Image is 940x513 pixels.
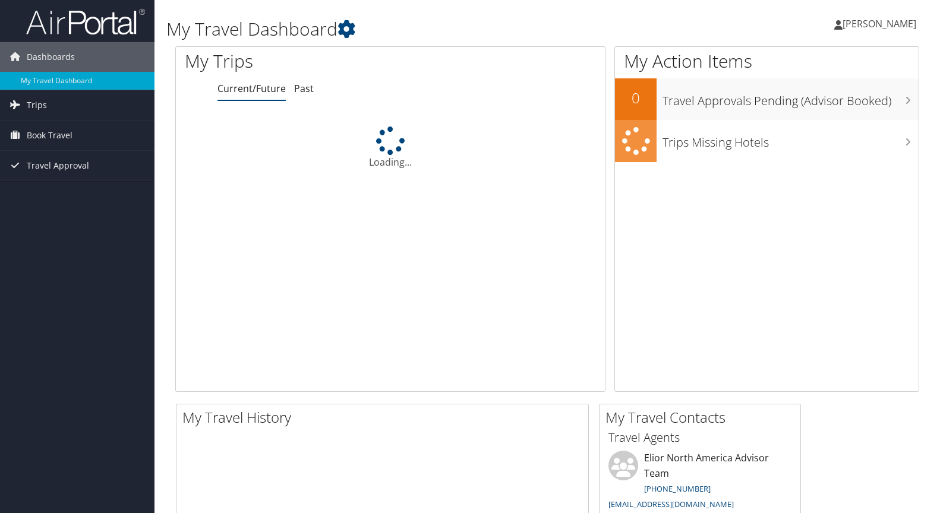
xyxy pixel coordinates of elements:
a: Past [294,82,314,95]
h2: My Travel Contacts [605,407,800,427]
a: [EMAIL_ADDRESS][DOMAIN_NAME] [608,499,734,509]
h1: My Trips [185,49,417,74]
h2: 0 [615,88,657,108]
h3: Trips Missing Hotels [663,128,919,151]
a: Trips Missing Hotels [615,120,919,162]
div: Loading... [176,126,605,169]
span: [PERSON_NAME] [843,17,916,30]
span: Book Travel [27,121,72,150]
h3: Travel Approvals Pending (Advisor Booked) [663,87,919,109]
span: Dashboards [27,42,75,72]
span: Travel Approval [27,151,89,180]
h1: My Action Items [615,49,919,74]
h3: Travel Agents [608,429,791,446]
span: Trips [27,90,47,120]
a: 0Travel Approvals Pending (Advisor Booked) [615,78,919,120]
a: Current/Future [217,82,286,95]
img: airportal-logo.png [26,8,145,36]
h1: My Travel Dashboard [166,17,674,42]
a: [PHONE_NUMBER] [644,483,711,494]
h2: My Travel History [182,407,588,427]
a: [PERSON_NAME] [834,6,928,42]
